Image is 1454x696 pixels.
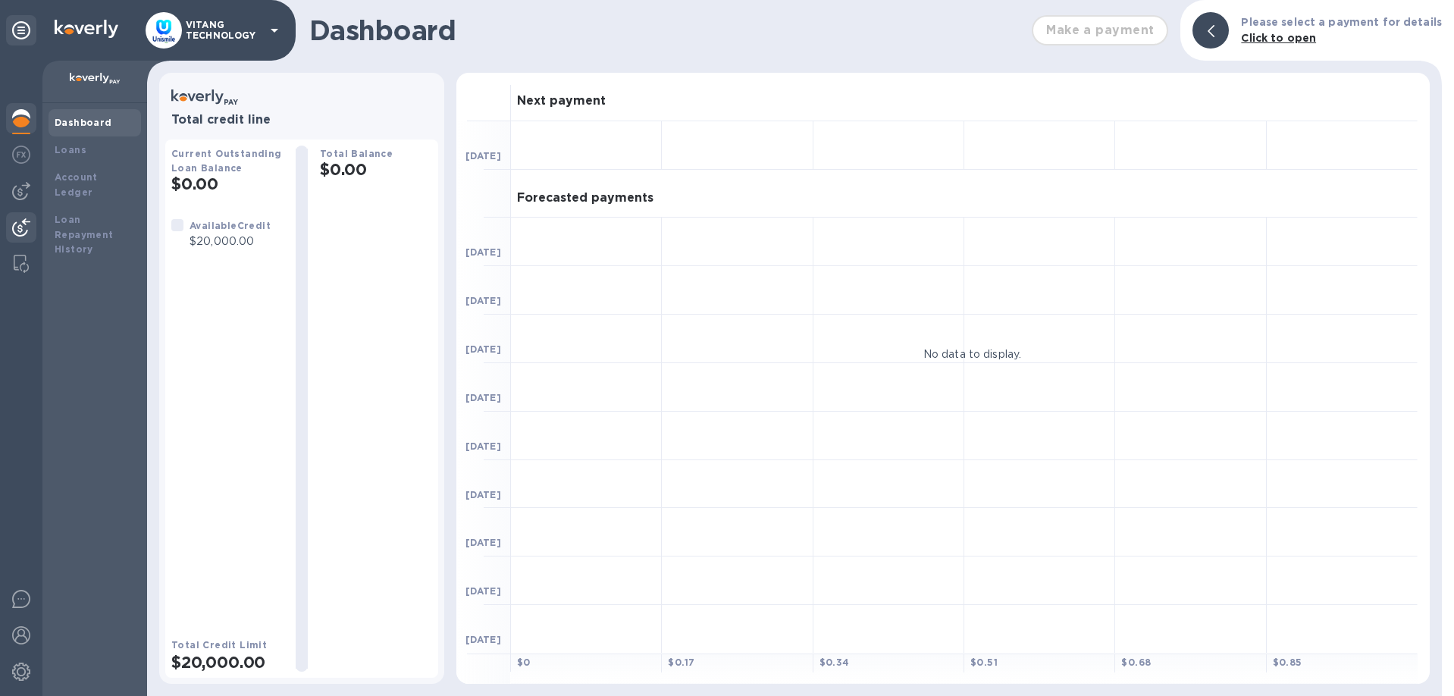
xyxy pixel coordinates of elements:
[320,148,393,159] b: Total Balance
[819,657,850,668] b: $ 0.34
[465,295,501,306] b: [DATE]
[1241,16,1442,28] b: Please select a payment for details
[171,639,267,651] b: Total Credit Limit
[55,171,98,198] b: Account Ledger
[6,15,36,45] div: Unpin categories
[517,657,531,668] b: $ 0
[1241,32,1316,44] b: Click to open
[465,634,501,645] b: [DATE]
[465,246,501,258] b: [DATE]
[190,234,271,249] p: $20,000.00
[668,657,694,668] b: $ 0.17
[171,148,282,174] b: Current Outstanding Loan Balance
[465,392,501,403] b: [DATE]
[171,113,432,127] h3: Total credit line
[465,150,501,161] b: [DATE]
[1121,657,1151,668] b: $ 0.68
[171,653,284,672] h2: $20,000.00
[517,94,606,108] h3: Next payment
[190,220,271,231] b: Available Credit
[320,160,432,179] h2: $0.00
[55,214,114,256] b: Loan Repayment History
[309,14,1024,46] h1: Dashboard
[970,657,998,668] b: $ 0.51
[465,440,501,452] b: [DATE]
[55,144,86,155] b: Loans
[12,146,30,164] img: Foreign exchange
[465,537,501,548] b: [DATE]
[55,117,112,128] b: Dashboard
[465,343,501,355] b: [DATE]
[923,346,1022,362] p: No data to display.
[1273,657,1302,668] b: $ 0.85
[517,191,653,205] h3: Forecasted payments
[186,20,262,41] p: VITANG TECHNOLOGY
[171,174,284,193] h2: $0.00
[465,489,501,500] b: [DATE]
[55,20,118,38] img: Logo
[465,585,501,597] b: [DATE]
